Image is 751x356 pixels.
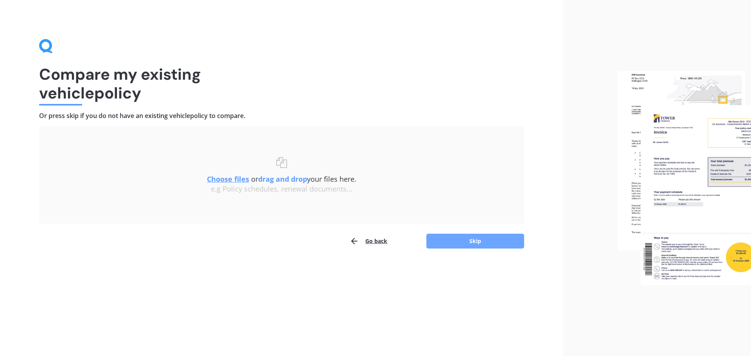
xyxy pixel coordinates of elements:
[207,174,356,184] span: or your files here.
[350,233,387,249] button: Go back
[258,174,307,184] b: drag and drop
[55,185,508,193] div: e.g Policy schedules, renewal documents...
[39,112,524,120] h4: Or press skip if you do not have an existing vehicle policy to compare.
[207,174,249,184] u: Choose files
[426,234,524,249] button: Skip
[39,65,524,102] h1: Compare my existing vehicle policy
[618,71,751,286] img: files.webp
